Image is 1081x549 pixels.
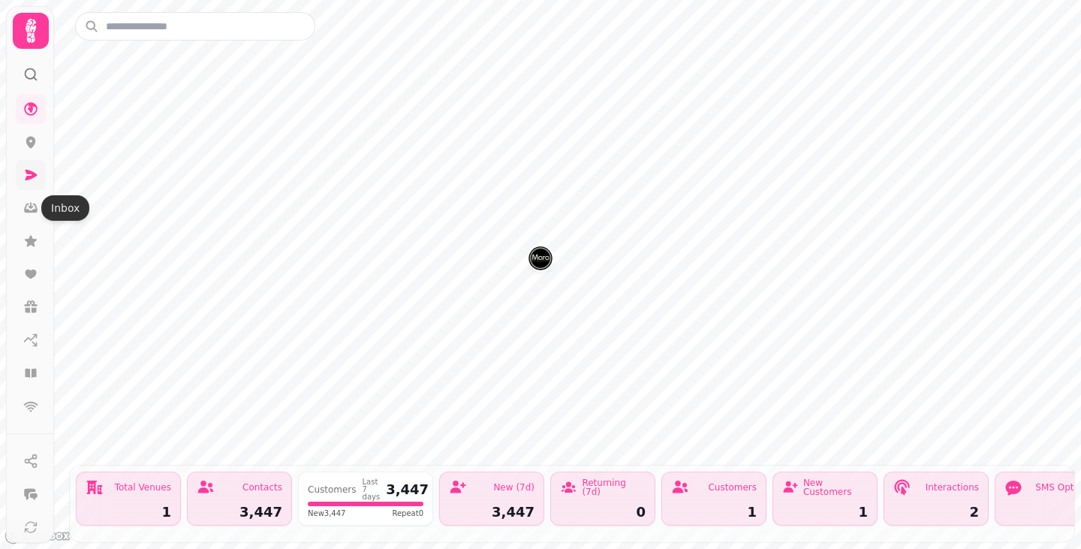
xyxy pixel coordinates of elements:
div: Customers [708,483,757,492]
div: Returning (7d) [582,478,646,496]
div: New (7d) [493,483,534,492]
div: 1 [86,505,171,519]
div: 2 [893,505,979,519]
span: New 3,447 [308,508,345,519]
div: 0 [560,505,646,519]
div: New Customers [803,478,868,496]
div: Contacts [242,483,282,492]
div: Interactions [926,483,979,492]
div: 3,447 [449,505,534,519]
div: 3,447 [386,483,429,496]
div: Map marker [528,246,553,275]
div: Last 7 days [363,478,381,501]
a: Mapbox logo [5,527,71,544]
div: 3,447 [197,505,282,519]
span: Repeat 0 [392,508,423,519]
div: Inbox [41,195,89,221]
div: 1 [782,505,868,519]
div: Total Venues [115,483,171,492]
div: Customers [308,485,357,494]
div: 1 [671,505,757,519]
button: Mara [528,246,553,270]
